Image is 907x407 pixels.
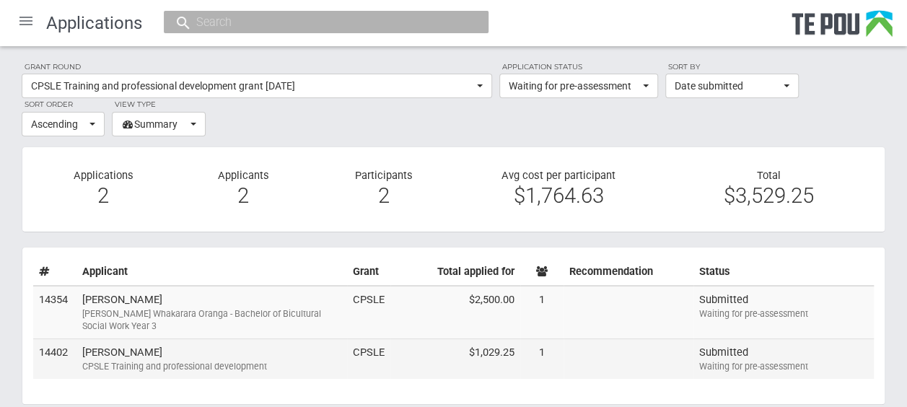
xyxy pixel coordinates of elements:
td: Submitted [693,339,874,379]
label: Grant round [22,61,492,74]
button: Waiting for pre-assessment [499,74,658,98]
button: CPSLE Training and professional development grant [DATE] [22,74,492,98]
button: Date submitted [665,74,799,98]
td: CPSLE [347,339,390,379]
span: Ascending [31,117,86,131]
td: [PERSON_NAME] [76,339,347,379]
div: Applicants [173,169,313,210]
td: 1 [520,286,564,339]
th: Total applied for [390,258,520,286]
td: $2,500.00 [390,286,520,339]
div: Applications [33,169,173,210]
label: Sort order [22,98,105,111]
div: Waiting for pre-assessment [699,360,868,373]
div: 2 [324,189,442,202]
th: Grant [347,258,390,286]
div: $1,764.63 [464,189,652,202]
div: Waiting for pre-assessment [699,307,868,320]
th: Applicant [76,258,347,286]
div: Participants [313,169,453,210]
input: Search [192,14,446,30]
div: $3,529.25 [675,189,863,202]
div: Total [664,169,874,203]
td: 1 [520,339,564,379]
span: Waiting for pre-assessment [509,79,639,93]
span: CPSLE Training and professional development grant [DATE] [31,79,473,93]
div: [PERSON_NAME] Whakarara Oranga - Bachelor of Bicultural Social Work Year 3 [82,307,341,333]
td: CPSLE [347,286,390,339]
div: CPSLE Training and professional development [82,360,341,373]
button: Summary [112,112,206,136]
label: Application status [499,61,658,74]
div: 2 [184,189,302,202]
label: Sort by [665,61,799,74]
button: Ascending [22,112,105,136]
td: $1,029.25 [390,339,520,379]
span: Summary [121,117,187,131]
label: View type [112,98,206,111]
div: Avg cost per participant [453,169,663,210]
td: Submitted [693,286,874,339]
div: 2 [44,189,162,202]
span: Date submitted [675,79,780,93]
th: Recommendation [564,258,693,286]
td: [PERSON_NAME] [76,286,347,339]
td: 14354 [33,286,76,339]
td: 14402 [33,339,76,379]
th: Status [693,258,874,286]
